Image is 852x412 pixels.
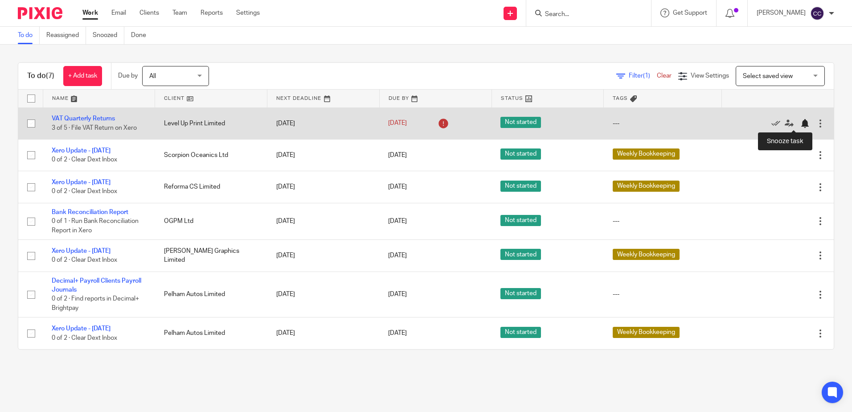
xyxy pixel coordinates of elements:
span: [DATE] [388,218,407,224]
span: Weekly Bookkeeping [613,249,680,260]
a: Decimal+ Payroll Clients Payroll Journals [52,278,141,293]
img: Pixie [18,7,62,19]
div: --- [613,217,713,226]
div: --- [613,290,713,299]
td: [DATE] [267,139,380,171]
span: Weekly Bookkeeping [613,148,680,160]
a: Xero Update - [DATE] [52,179,111,185]
a: Email [111,8,126,17]
span: [DATE] [388,120,407,127]
a: Xero Update - [DATE] [52,248,111,254]
td: Level Up Print Limited [155,107,267,139]
span: [DATE] [388,252,407,259]
span: Weekly Bookkeeping [613,327,680,338]
a: + Add task [63,66,102,86]
span: All [149,73,156,79]
span: 0 of 2 · Clear Dext Inbox [52,257,117,264]
span: [DATE] [388,330,407,337]
span: View Settings [691,73,729,79]
td: [PERSON_NAME] Graphics Limited [155,240,267,272]
td: [DATE] [267,272,380,317]
td: [DATE] [267,240,380,272]
td: OGPM Ltd [155,203,267,239]
span: 0 of 2 · Clear Dext Inbox [52,335,117,341]
span: [DATE] [388,184,407,190]
span: Not started [500,215,541,226]
span: (7) [46,72,54,79]
img: svg%3E [810,6,824,21]
div: --- [613,119,713,128]
a: VAT Quarterly Returns [52,115,115,122]
a: Mark as done [771,119,785,128]
td: Pelham Autos Limited [155,272,267,317]
input: Search [544,11,624,19]
a: Work [82,8,98,17]
td: Pelham Autos Limited [155,317,267,349]
a: Bank Reconciliation Report [52,209,128,215]
span: Not started [500,327,541,338]
a: Xero Update - [DATE] [52,325,111,332]
span: Get Support [673,10,707,16]
a: Clients [139,8,159,17]
span: 0 of 2 · Find reports in Decimal+ Brightpay [52,296,139,312]
span: Not started [500,288,541,299]
span: Weekly Bookkeeping [613,181,680,192]
a: Team [172,8,187,17]
a: Settings [236,8,260,17]
span: 3 of 5 · File VAT Return on Xero [52,125,137,131]
span: 0 of 2 · Clear Dext Inbox [52,189,117,195]
a: Xero Update - [DATE] [52,148,111,154]
a: Reassigned [46,27,86,44]
a: To do [18,27,40,44]
a: Reports [201,8,223,17]
p: [PERSON_NAME] [757,8,806,17]
span: Select saved view [743,73,793,79]
td: [DATE] [267,171,380,203]
span: Not started [500,148,541,160]
span: [DATE] [388,152,407,158]
span: 0 of 2 · Clear Dext Inbox [52,157,117,163]
td: [DATE] [267,317,380,349]
td: Reforma CS Limited [155,171,267,203]
h1: To do [27,71,54,81]
span: Tags [613,96,628,101]
span: Filter [629,73,657,79]
td: Scorpion Oceanics Ltd [155,139,267,171]
span: Not started [500,117,541,128]
a: Clear [657,73,672,79]
a: Snoozed [93,27,124,44]
td: [DATE] [267,203,380,239]
p: Due by [118,71,138,80]
span: [DATE] [388,291,407,297]
span: 0 of 1 · Run Bank Reconciliation Report in Xero [52,218,139,234]
span: Not started [500,181,541,192]
span: (1) [643,73,650,79]
span: Not started [500,249,541,260]
td: [DATE] [267,107,380,139]
a: Done [131,27,153,44]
